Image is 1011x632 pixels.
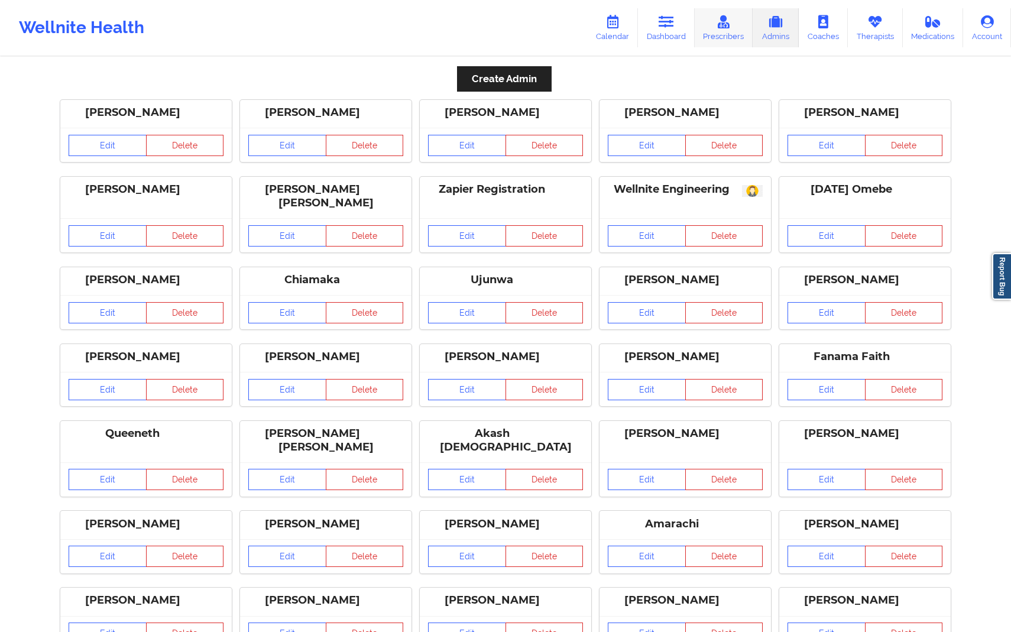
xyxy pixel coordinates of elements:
[505,546,584,567] button: Delete
[963,8,1011,47] a: Account
[505,135,584,156] button: Delete
[742,185,763,197] img: avatar.png
[248,106,403,119] div: [PERSON_NAME]
[428,594,583,607] div: [PERSON_NAME]
[69,225,147,247] a: Edit
[788,183,942,196] div: [DATE] Omebe
[685,302,763,323] button: Delete
[608,350,763,364] div: [PERSON_NAME]
[428,183,583,196] div: Zapier Registration
[788,273,942,287] div: [PERSON_NAME]
[248,350,403,364] div: [PERSON_NAME]
[788,469,866,490] a: Edit
[865,135,943,156] button: Delete
[685,135,763,156] button: Delete
[69,135,147,156] a: Edit
[248,273,403,287] div: Chiamaka
[69,350,223,364] div: [PERSON_NAME]
[865,225,943,247] button: Delete
[608,469,686,490] a: Edit
[865,469,943,490] button: Delete
[69,594,223,607] div: [PERSON_NAME]
[608,273,763,287] div: [PERSON_NAME]
[788,302,866,323] a: Edit
[608,135,686,156] a: Edit
[248,379,326,400] a: Edit
[608,594,763,607] div: [PERSON_NAME]
[428,427,583,454] div: Akash [DEMOGRAPHIC_DATA]
[428,135,506,156] a: Edit
[69,469,147,490] a: Edit
[146,225,224,247] button: Delete
[69,302,147,323] a: Edit
[587,8,638,47] a: Calendar
[428,469,506,490] a: Edit
[608,106,763,119] div: [PERSON_NAME]
[788,135,866,156] a: Edit
[788,546,866,567] a: Edit
[69,183,223,196] div: [PERSON_NAME]
[695,8,753,47] a: Prescribers
[608,517,763,531] div: Amarachi
[146,546,224,567] button: Delete
[248,546,326,567] a: Edit
[608,225,686,247] a: Edit
[428,350,583,364] div: [PERSON_NAME]
[788,379,866,400] a: Edit
[428,273,583,287] div: Ujunwa
[788,594,942,607] div: [PERSON_NAME]
[326,225,404,247] button: Delete
[788,106,942,119] div: [PERSON_NAME]
[69,273,223,287] div: [PERSON_NAME]
[146,379,224,400] button: Delete
[69,427,223,440] div: Queeneth
[326,135,404,156] button: Delete
[505,302,584,323] button: Delete
[428,517,583,531] div: [PERSON_NAME]
[428,225,506,247] a: Edit
[685,225,763,247] button: Delete
[685,546,763,567] button: Delete
[428,106,583,119] div: [PERSON_NAME]
[326,302,404,323] button: Delete
[326,546,404,567] button: Delete
[69,546,147,567] a: Edit
[428,379,506,400] a: Edit
[146,302,224,323] button: Delete
[992,253,1011,300] a: Report Bug
[848,8,903,47] a: Therapists
[608,379,686,400] a: Edit
[248,427,403,454] div: [PERSON_NAME] [PERSON_NAME]
[248,594,403,607] div: [PERSON_NAME]
[788,427,942,440] div: [PERSON_NAME]
[788,517,942,531] div: [PERSON_NAME]
[799,8,848,47] a: Coaches
[248,302,326,323] a: Edit
[608,302,686,323] a: Edit
[248,183,403,210] div: [PERSON_NAME] [PERSON_NAME]
[638,8,695,47] a: Dashboard
[69,379,147,400] a: Edit
[865,546,943,567] button: Delete
[903,8,964,47] a: Medications
[505,225,584,247] button: Delete
[608,183,763,196] div: Wellnite Engineering
[685,469,763,490] button: Delete
[505,379,584,400] button: Delete
[248,225,326,247] a: Edit
[865,302,943,323] button: Delete
[326,379,404,400] button: Delete
[146,135,224,156] button: Delete
[753,8,799,47] a: Admins
[428,546,506,567] a: Edit
[505,469,584,490] button: Delete
[69,106,223,119] div: [PERSON_NAME]
[248,469,326,490] a: Edit
[608,427,763,440] div: [PERSON_NAME]
[685,379,763,400] button: Delete
[248,517,403,531] div: [PERSON_NAME]
[146,469,224,490] button: Delete
[865,379,943,400] button: Delete
[788,225,866,247] a: Edit
[326,469,404,490] button: Delete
